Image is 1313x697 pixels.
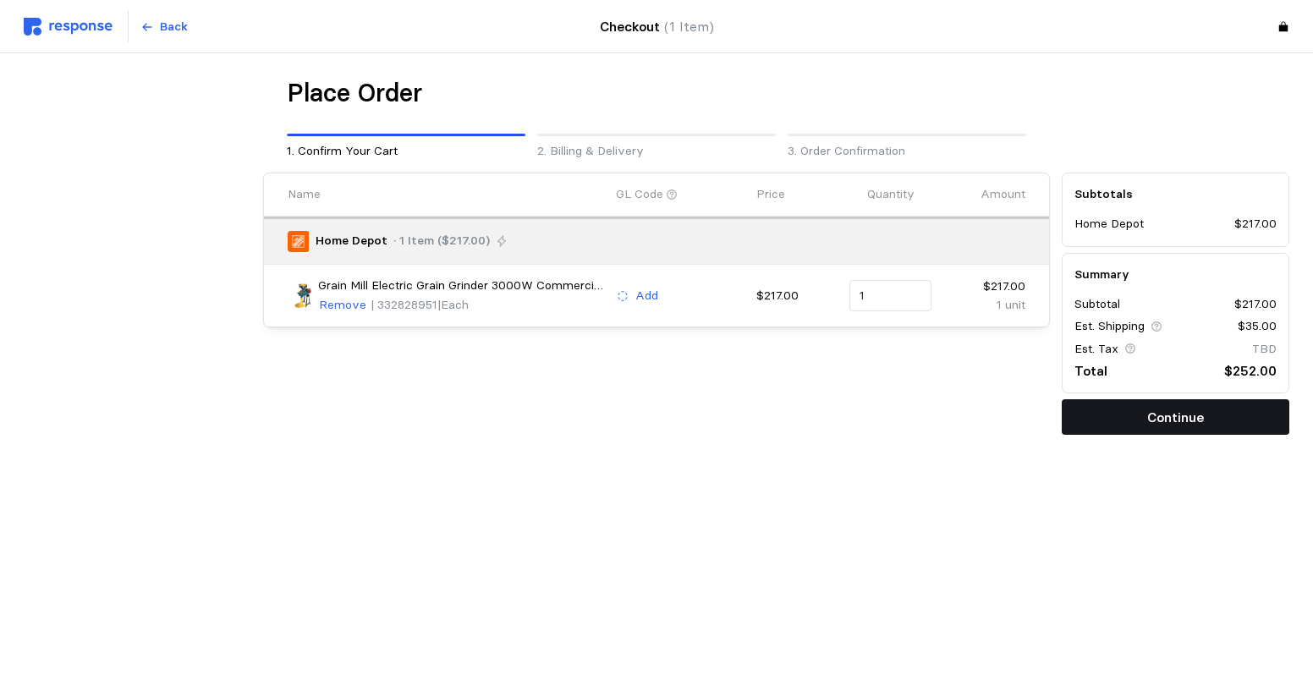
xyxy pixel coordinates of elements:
button: Back [131,11,197,43]
span: (1 Item) [664,19,714,35]
p: Back [160,18,188,36]
p: GL Code [616,185,663,204]
p: 1. Confirm Your Cart [287,142,525,161]
p: Home Depot [1074,215,1144,233]
h5: Subtotals [1074,185,1277,203]
p: Home Depot [316,232,387,250]
p: Add [635,287,658,305]
h4: Checkout [600,16,714,37]
p: $35.00 [1238,317,1277,336]
p: Continue [1147,407,1204,428]
p: 3. Order Confirmation [788,142,1026,161]
p: $217.00 [756,287,838,305]
p: $217.00 [943,277,1025,296]
p: TBD [1252,340,1277,359]
p: 2. Billing & Delivery [537,142,776,161]
input: Qty [860,281,922,311]
span: | Each [437,297,469,312]
span: | 332828951 [371,297,437,312]
p: Est. Shipping [1074,317,1145,336]
h5: Summary [1074,266,1277,283]
p: Price [756,185,785,204]
p: Total [1074,360,1107,381]
p: Amount [981,185,1025,204]
p: Est. Tax [1074,340,1118,359]
p: Subtotal [1074,295,1120,314]
p: Quantity [867,185,915,204]
p: 1 unit [943,296,1025,315]
p: Grain Mill Electric Grain Grinder 3000W Commercial Corn Grinder Machine 80 Grids Grinding Diamete... [318,277,604,295]
h1: Place Order [287,77,422,110]
p: $217.00 [1234,215,1277,233]
p: · 1 Item ($217.00) [393,232,490,250]
p: $252.00 [1224,360,1277,381]
img: blue-boztiy-food-mills-k16ddmfjhd01-64_600.jpg [288,283,312,308]
p: Name [288,185,321,204]
img: svg%3e [24,18,113,36]
p: $217.00 [1234,295,1277,314]
button: Add [616,286,659,306]
p: Remove [319,296,366,315]
button: Remove [318,295,367,316]
button: Continue [1062,399,1289,435]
